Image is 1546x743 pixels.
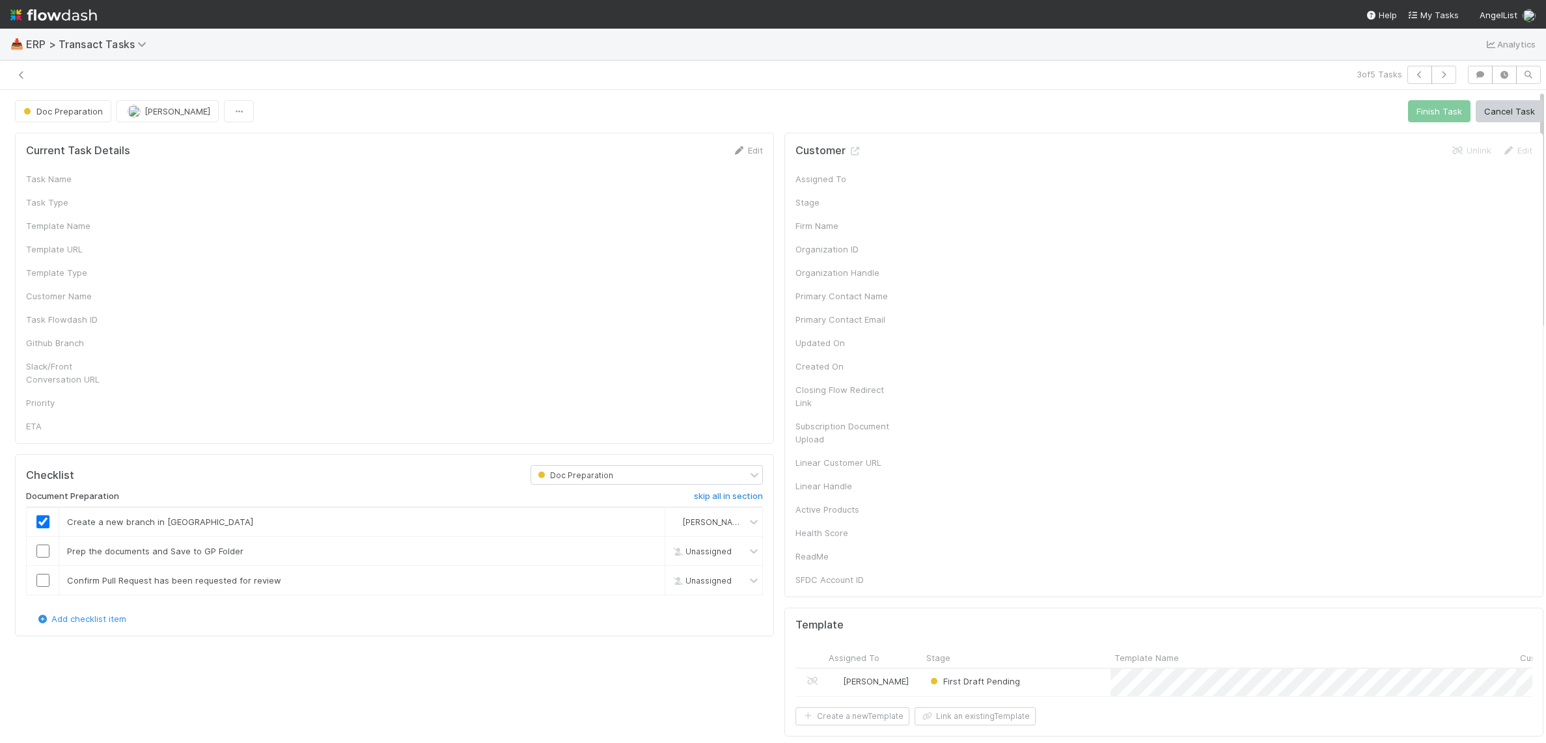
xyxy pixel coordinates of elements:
a: Unlink [1451,145,1491,155]
span: Doc Preparation [535,470,613,480]
img: avatar_f5fedbe2-3a45-46b0-b9bb-d3935edf1c24.png [670,517,681,527]
img: avatar_ef15843f-6fde-4057-917e-3fb236f438ca.png [831,676,841,686]
img: logo-inverted-e16ddd16eac7371096b0.svg [10,4,97,26]
div: Subscription Document Upload [795,420,893,446]
div: Task Flowdash ID [26,313,124,326]
h5: Checklist [26,469,74,482]
span: Unassigned [670,576,732,586]
div: SFDC Account ID [795,573,893,586]
a: My Tasks [1407,8,1459,21]
div: ReadMe [795,550,893,563]
div: Template Name [26,219,124,232]
span: AngelList [1480,10,1517,20]
h6: Document Preparation [26,491,119,502]
div: Customer Name [26,290,124,303]
div: Task Type [26,196,124,209]
a: skip all in section [694,491,763,507]
div: Help [1366,8,1397,21]
span: [PERSON_NAME] [145,106,210,116]
div: Slack/Front Conversation URL [26,360,124,386]
div: Github Branch [26,336,124,349]
div: Firm Name [795,219,893,232]
div: Closing Flow Redirect Link [795,383,893,409]
span: Template Name [1114,651,1179,664]
div: Primary Contact Email [795,313,893,326]
div: Linear Handle [795,480,893,493]
span: 3 of 5 Tasks [1357,68,1402,81]
img: avatar_f5fedbe2-3a45-46b0-b9bb-d3935edf1c24.png [1523,9,1536,22]
div: Template Type [26,266,124,279]
span: Create a new branch in [GEOGRAPHIC_DATA] [67,517,253,527]
a: Edit [732,145,763,155]
span: [PERSON_NAME] [843,676,909,686]
span: Prep the documents and Save to GP Folder [67,546,243,556]
div: [PERSON_NAME] [830,675,909,688]
div: Health Score [795,526,893,539]
h5: Customer [795,144,861,157]
span: [PERSON_NAME] [683,517,747,527]
span: ERP > Transact Tasks [26,38,153,51]
button: Link an existingTemplate [915,707,1036,725]
div: Stage [795,196,893,209]
a: Analytics [1484,36,1536,52]
div: Assigned To [795,172,893,185]
button: [PERSON_NAME] [117,100,219,122]
div: First Draft Pending [928,675,1020,688]
h5: Template [795,619,844,632]
div: Template URL [26,243,124,256]
div: Organization Handle [795,266,893,279]
span: My Tasks [1407,10,1459,20]
div: Organization ID [795,243,893,256]
span: Stage [926,651,950,664]
div: ETA [26,420,124,433]
div: Priority [26,396,124,409]
div: Created On [795,360,893,373]
button: Finish Task [1408,100,1470,122]
span: Confirm Pull Request has been requested for review [67,575,281,586]
a: Add checklist item [36,614,126,624]
span: 📥 [10,38,23,49]
span: Unassigned [670,547,732,556]
a: Edit [1502,145,1532,155]
div: Task Name [26,172,124,185]
div: Linear Customer URL [795,456,893,469]
span: Assigned To [829,651,879,664]
button: Cancel Task [1476,100,1543,122]
img: avatar_f5fedbe2-3a45-46b0-b9bb-d3935edf1c24.png [128,105,141,118]
div: Updated On [795,336,893,349]
span: First Draft Pending [928,676,1020,686]
button: Create a newTemplate [795,707,909,725]
button: Doc Preparation [15,100,111,122]
div: Active Products [795,503,893,516]
h6: skip all in section [694,491,763,502]
div: Primary Contact Name [795,290,893,303]
span: Doc Preparation [21,106,103,116]
h5: Current Task Details [26,144,130,157]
